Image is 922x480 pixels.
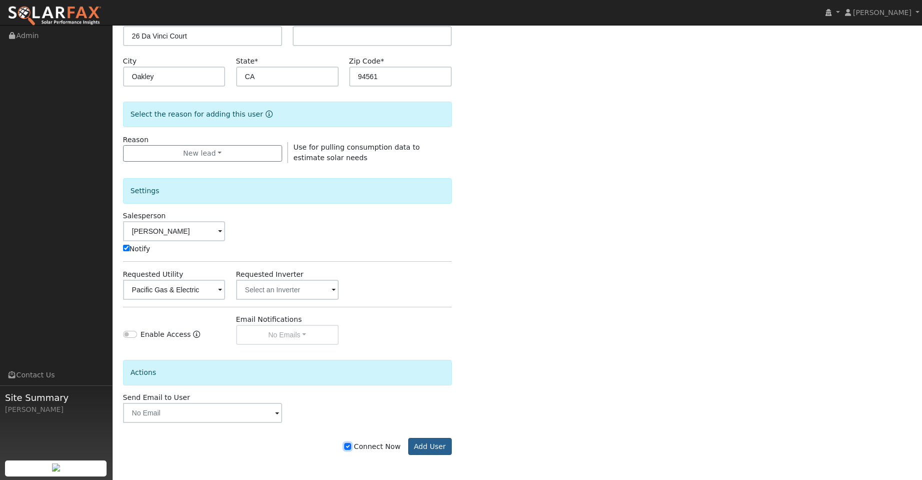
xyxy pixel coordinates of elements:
a: Enable Access [193,329,200,345]
input: Notify [123,245,130,251]
label: Zip Code [349,56,384,67]
label: Connect Now [344,441,400,452]
span: Required [381,57,384,65]
div: Actions [123,360,452,385]
label: Enable Access [141,329,191,340]
label: Requested Utility [123,269,184,280]
input: Select a Utility [123,280,226,300]
button: Add User [408,438,452,455]
button: New lead [123,145,282,162]
div: Select the reason for adding this user [123,102,452,127]
span: [PERSON_NAME] [853,9,911,17]
label: State [236,56,258,67]
img: retrieve [52,463,60,471]
label: Requested Inverter [236,269,304,280]
label: Notify [123,244,151,254]
img: SolarFax [8,6,102,27]
a: Reason for new user [263,110,273,118]
span: Use for pulling consumption data to estimate solar needs [294,143,420,162]
label: Email Notifications [236,314,302,325]
input: Select an Inverter [236,280,339,300]
input: Select a User [123,221,226,241]
input: Connect Now [344,443,351,450]
label: Send Email to User [123,392,190,403]
label: Salesperson [123,211,166,221]
div: Settings [123,178,452,204]
div: [PERSON_NAME] [5,404,107,415]
label: City [123,56,137,67]
span: Required [255,57,258,65]
input: No Email [123,403,282,423]
span: Site Summary [5,391,107,404]
label: Reason [123,135,149,145]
